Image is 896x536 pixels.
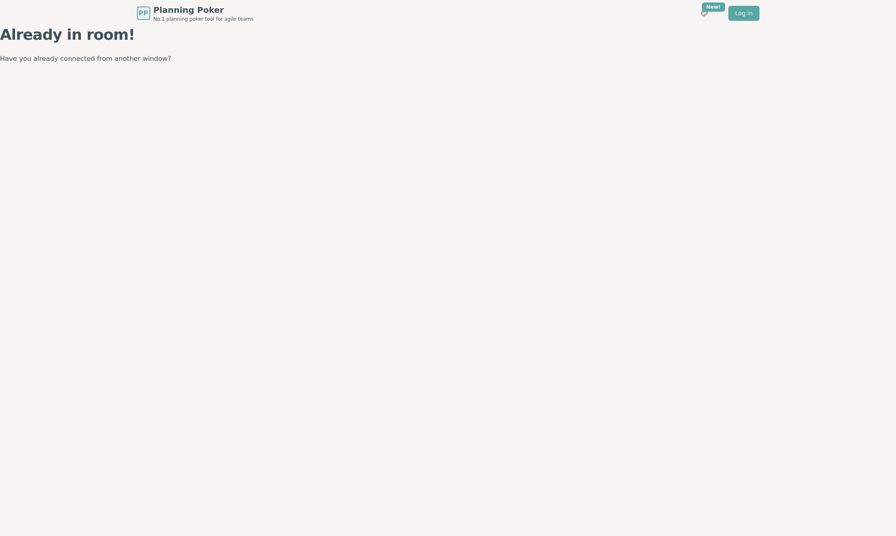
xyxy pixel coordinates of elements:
span: PP [139,8,148,18]
span: Planning Poker [154,4,254,16]
button: New! [697,6,712,21]
a: Log in [728,6,759,21]
a: PPPlanning PokerNo.1 planning poker tool for agile teams [137,4,254,22]
div: New! [702,2,725,12]
span: No.1 planning poker tool for agile teams [154,16,254,22]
